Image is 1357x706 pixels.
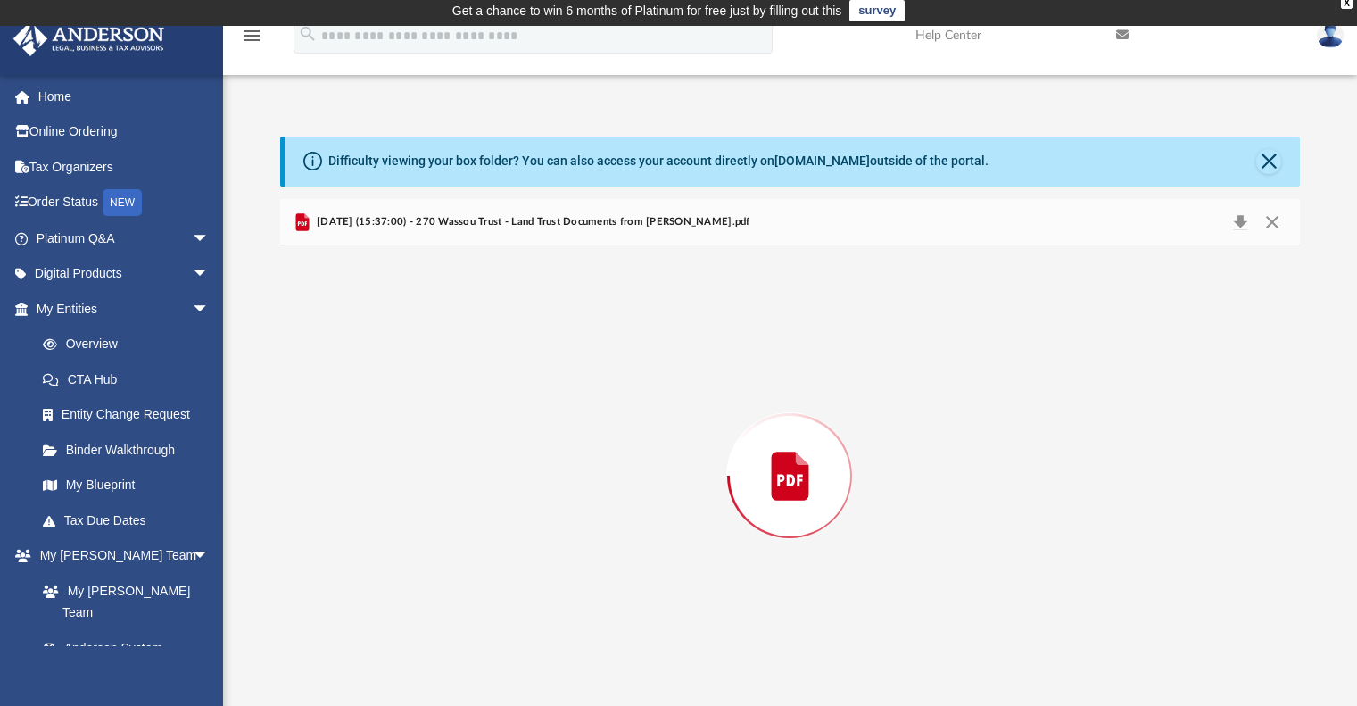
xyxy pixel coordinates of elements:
a: Order StatusNEW [12,185,236,221]
a: CTA Hub [25,361,236,397]
a: My Blueprint [25,468,228,503]
span: arrow_drop_down [192,220,228,257]
a: Online Ordering [12,114,236,150]
div: Difficulty viewing your box folder? You can also access your account directly on outside of the p... [328,152,989,170]
a: Binder Walkthrough [25,432,236,468]
button: Close [1256,149,1281,174]
a: My [PERSON_NAME] Teamarrow_drop_down [12,538,228,574]
button: Download [1225,210,1257,235]
a: Anderson System [25,630,228,666]
a: Digital Productsarrow_drop_down [12,256,236,292]
div: NEW [103,189,142,216]
a: menu [241,34,262,46]
a: Home [12,79,236,114]
span: [DATE] (15:37:00) - 270 Wassou Trust - Land Trust Documents from [PERSON_NAME].pdf [313,214,750,230]
a: [DOMAIN_NAME] [774,154,870,168]
a: Entity Change Request [25,397,236,433]
a: Tax Organizers [12,149,236,185]
img: User Pic [1317,22,1344,48]
button: Close [1256,210,1288,235]
span: arrow_drop_down [192,256,228,293]
a: Tax Due Dates [25,503,236,538]
span: arrow_drop_down [192,538,228,575]
a: My [PERSON_NAME] Team [25,573,219,630]
a: My Entitiesarrow_drop_down [12,291,236,327]
img: Anderson Advisors Platinum Portal [8,21,170,56]
span: arrow_drop_down [192,291,228,328]
a: Platinum Q&Aarrow_drop_down [12,220,236,256]
a: Overview [25,327,236,362]
i: search [298,24,318,44]
i: menu [241,25,262,46]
